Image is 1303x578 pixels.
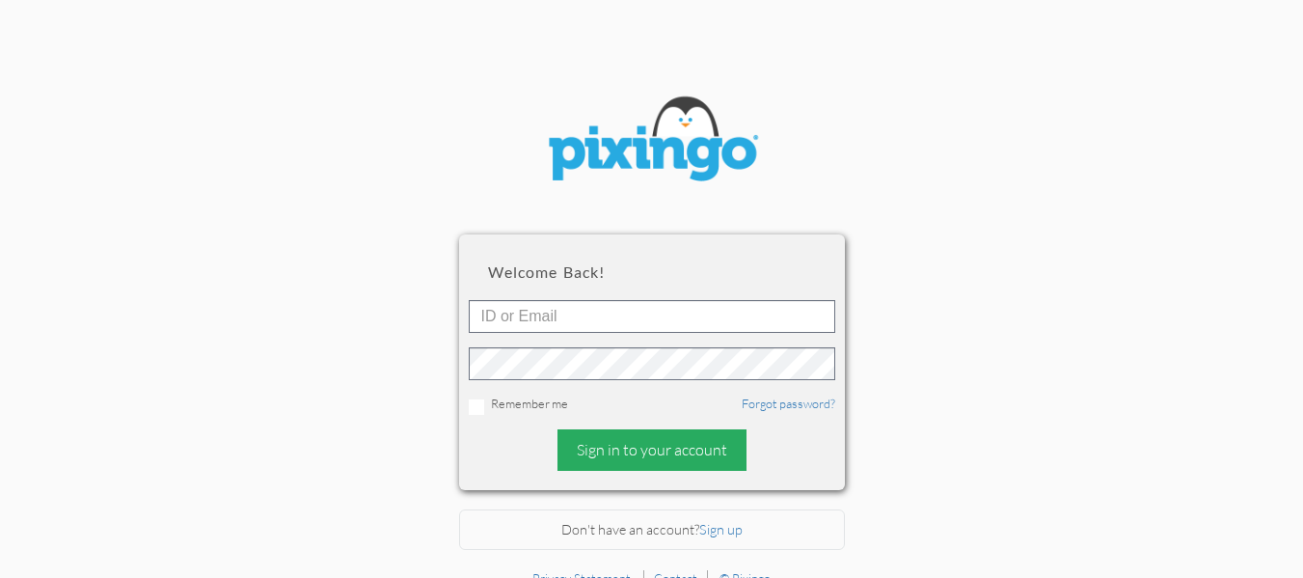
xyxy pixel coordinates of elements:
[469,300,835,333] input: ID or Email
[488,263,816,281] h2: Welcome back!
[469,395,835,415] div: Remember me
[557,429,747,471] div: Sign in to your account
[699,521,743,537] a: Sign up
[742,396,835,411] a: Forgot password?
[459,509,845,551] div: Don't have an account?
[1302,577,1303,578] iframe: Chat
[536,87,768,196] img: pixingo logo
